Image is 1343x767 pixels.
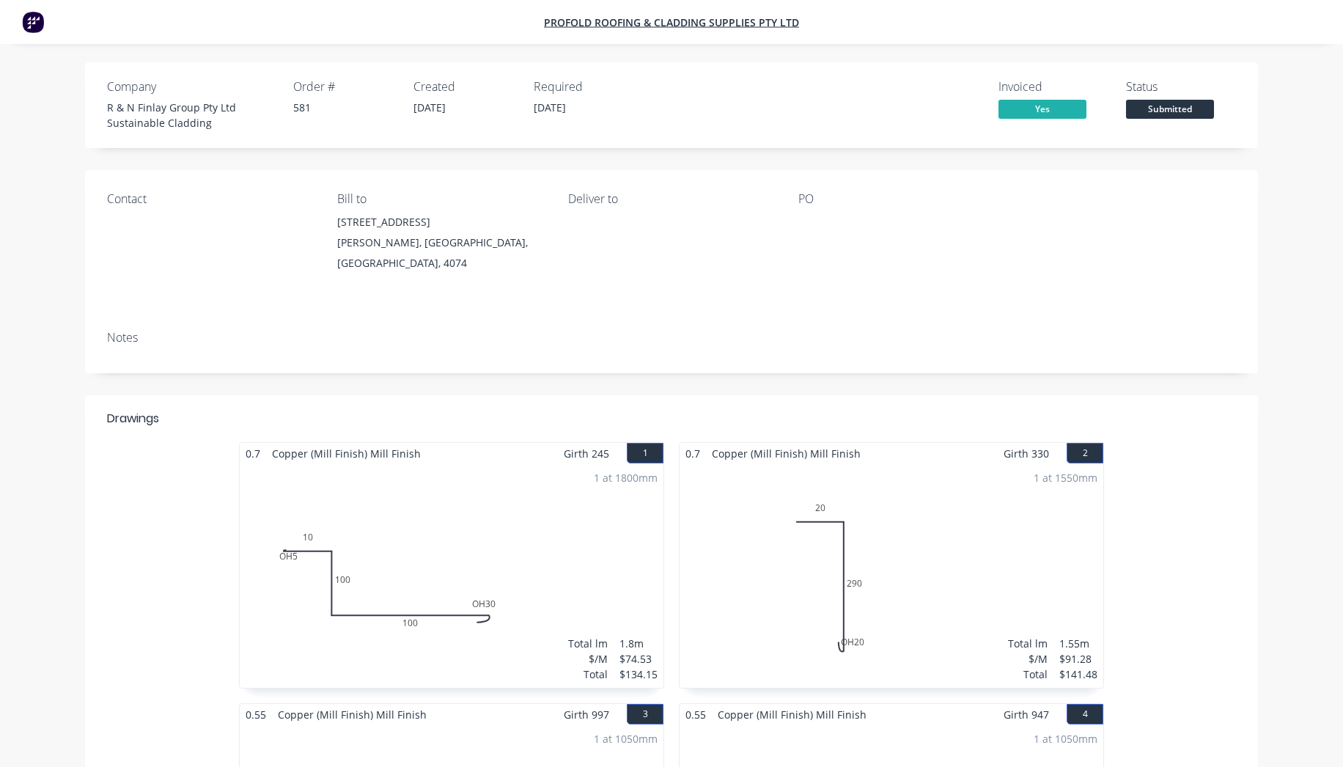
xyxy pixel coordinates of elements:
[337,212,544,274] div: [STREET_ADDRESS][PERSON_NAME], [GEOGRAPHIC_DATA], [GEOGRAPHIC_DATA], 4074
[1004,704,1049,725] span: Girth 947
[1034,470,1097,485] div: 1 at 1550mm
[272,704,433,725] span: Copper (Mill Finish) Mill Finish
[534,100,566,114] span: [DATE]
[712,704,872,725] span: Copper (Mill Finish) Mill Finish
[568,192,775,206] div: Deliver to
[534,80,636,94] div: Required
[337,192,544,206] div: Bill to
[1008,667,1048,682] div: Total
[1067,704,1103,724] button: 4
[1034,731,1097,746] div: 1 at 1050mm
[619,651,658,667] div: $74.53
[798,192,1005,206] div: PO
[1008,636,1048,651] div: Total lm
[627,443,663,463] button: 1
[568,636,608,651] div: Total lm
[564,704,609,725] span: Girth 997
[1059,667,1097,682] div: $141.48
[337,232,544,274] div: [PERSON_NAME], [GEOGRAPHIC_DATA], [GEOGRAPHIC_DATA], 4074
[293,80,396,94] div: Order #
[107,80,276,94] div: Company
[594,470,658,485] div: 1 at 1800mm
[413,100,446,114] span: [DATE]
[706,443,866,464] span: Copper (Mill Finish) Mill Finish
[240,443,266,464] span: 0.7
[998,80,1108,94] div: Invoiced
[240,464,663,688] div: 0OH510100OH301001 at 1800mmTotal lm$/MTotal1.8m$74.53$134.15
[107,192,314,206] div: Contact
[266,443,427,464] span: Copper (Mill Finish) Mill Finish
[1004,443,1049,464] span: Girth 330
[107,410,159,427] div: Drawings
[568,651,608,667] div: $/M
[680,443,706,464] span: 0.7
[1008,651,1048,667] div: $/M
[568,667,608,682] div: Total
[1126,100,1214,118] span: Submitted
[1126,80,1236,94] div: Status
[240,704,272,725] span: 0.55
[680,464,1103,688] div: 020OH202901 at 1550mmTotal lm$/MTotal1.55m$91.28$141.48
[22,11,44,33] img: Factory
[680,704,712,725] span: 0.55
[1059,651,1097,667] div: $91.28
[293,100,396,115] div: 581
[619,636,658,651] div: 1.8m
[564,443,609,464] span: Girth 245
[413,80,516,94] div: Created
[998,100,1086,118] span: Yes
[627,704,663,724] button: 3
[1067,443,1103,463] button: 2
[337,212,544,232] div: [STREET_ADDRESS]
[107,100,276,131] div: R & N Finlay Group Pty Ltd Sustainable Cladding
[619,667,658,682] div: $134.15
[544,15,799,29] a: PROFOLD ROOFING & CLADDING SUPPLIES PTY LTD
[1059,636,1097,651] div: 1.55m
[594,731,658,746] div: 1 at 1050mm
[107,331,1236,345] div: Notes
